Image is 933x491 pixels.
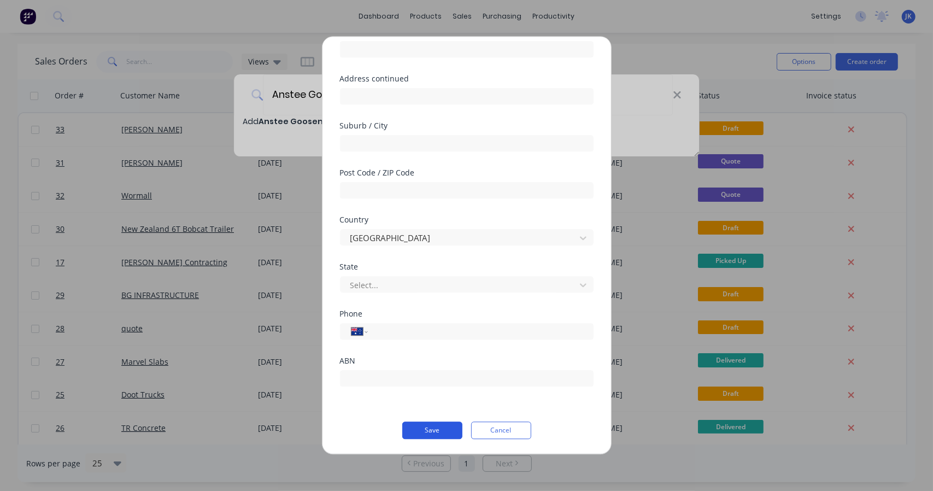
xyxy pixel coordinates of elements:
div: ABN [340,357,594,365]
button: Cancel [471,422,531,439]
div: Address continued [340,75,594,83]
div: Suburb / City [340,122,594,130]
div: Phone [340,310,594,318]
div: State [340,263,594,271]
div: Post Code / ZIP Code [340,169,594,177]
div: Country [340,216,594,224]
button: Save [402,422,462,439]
